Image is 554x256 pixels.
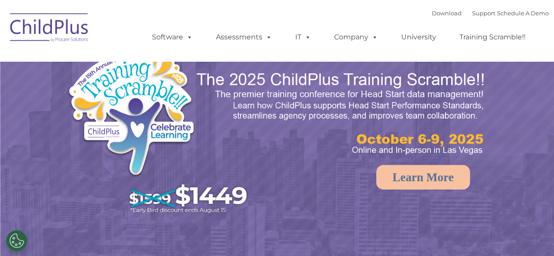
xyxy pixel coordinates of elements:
[497,10,549,17] a: Schedule A Demo
[472,10,495,17] a: Support
[143,28,201,46] a: Software
[392,28,445,46] a: University
[451,28,534,46] a: Training Scramble!!
[325,28,387,46] a: Company
[376,165,470,189] a: Learn More
[6,7,93,51] img: ChildPlus by Procare Solutions
[207,28,281,46] a: Assessments
[6,230,28,252] button: Cookies Settings
[286,28,320,46] a: IT
[432,10,549,17] font: |
[432,10,462,17] a: Download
